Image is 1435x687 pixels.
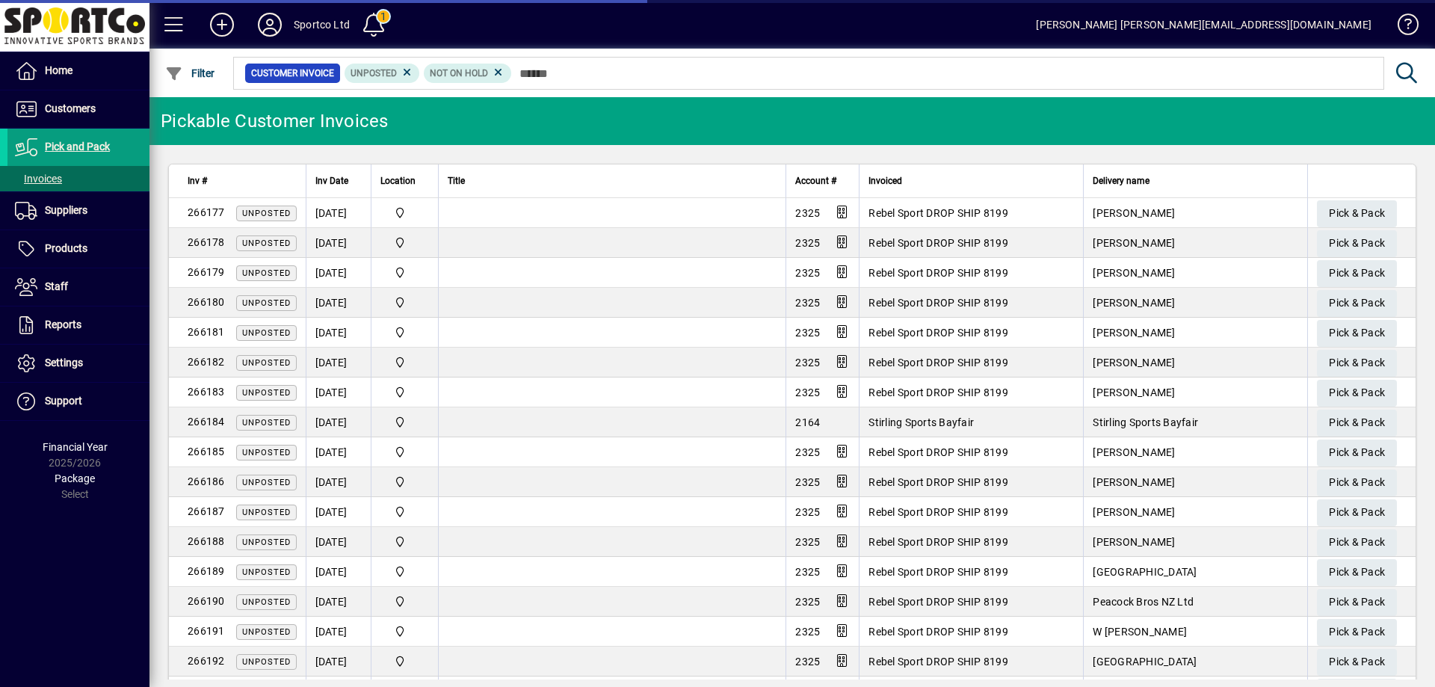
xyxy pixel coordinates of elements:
[242,388,291,398] span: Unposted
[795,297,820,309] span: 2325
[1093,207,1175,219] span: [PERSON_NAME]
[380,173,429,189] div: Location
[315,173,348,189] span: Inv Date
[1317,619,1397,646] button: Pick & Pack
[7,230,149,268] a: Products
[45,280,68,292] span: Staff
[1093,626,1187,638] span: W [PERSON_NAME]
[795,626,820,638] span: 2325
[7,90,149,128] a: Customers
[795,656,820,668] span: 2325
[1317,290,1397,317] button: Pick & Pack
[868,357,1008,369] span: Rebel Sport DROP SHIP 8199
[345,64,420,83] mat-chip: Customer Invoice Status: Unposted
[1093,566,1197,578] span: [GEOGRAPHIC_DATA]
[424,64,511,83] mat-chip: Hold Status: Not On Hold
[868,626,1008,638] span: Rebel Sport DROP SHIP 8199
[795,566,820,578] span: 2325
[795,207,820,219] span: 2325
[1329,231,1385,256] span: Pick & Pack
[188,173,207,189] span: Inv #
[45,242,87,254] span: Products
[188,236,225,248] span: 266178
[795,476,820,488] span: 2325
[1093,386,1175,398] span: [PERSON_NAME]
[188,416,225,428] span: 266184
[1329,381,1385,405] span: Pick & Pack
[868,476,1008,488] span: Rebel Sport DROP SHIP 8199
[7,383,149,420] a: Support
[242,298,291,308] span: Unposted
[188,386,225,398] span: 266183
[242,268,291,278] span: Unposted
[242,657,291,667] span: Unposted
[242,238,291,248] span: Unposted
[43,441,108,453] span: Financial Year
[1093,506,1175,518] span: [PERSON_NAME]
[1317,410,1397,437] button: Pick & Pack
[7,166,149,191] a: Invoices
[306,527,371,557] td: [DATE]
[1317,649,1397,676] button: Pick & Pack
[188,266,225,278] span: 266179
[1317,260,1397,287] button: Pick & Pack
[306,348,371,378] td: [DATE]
[868,566,1008,578] span: Rebel Sport DROP SHIP 8199
[188,356,225,368] span: 266182
[45,64,72,76] span: Home
[251,66,334,81] span: Customer Invoice
[45,141,110,153] span: Pick and Pack
[868,536,1008,548] span: Rebel Sport DROP SHIP 8199
[188,326,225,338] span: 266181
[868,506,1008,518] span: Rebel Sport DROP SHIP 8199
[795,446,820,458] span: 2325
[1329,470,1385,495] span: Pick & Pack
[868,386,1008,398] span: Rebel Sport DROP SHIP 8199
[1093,327,1175,339] span: [PERSON_NAME]
[1036,13,1371,37] div: [PERSON_NAME] [PERSON_NAME][EMAIL_ADDRESS][DOMAIN_NAME]
[1093,173,1298,189] div: Delivery name
[795,416,820,428] span: 2164
[351,68,397,78] span: Unposted
[242,448,291,458] span: Unposted
[868,173,1074,189] div: Invoiced
[795,173,850,189] div: Account #
[868,656,1008,668] span: Rebel Sport DROP SHIP 8199
[1093,536,1175,548] span: [PERSON_NAME]
[1093,297,1175,309] span: [PERSON_NAME]
[1317,230,1397,257] button: Pick & Pack
[1317,469,1397,496] button: Pick & Pack
[246,11,294,38] button: Profile
[795,386,820,398] span: 2325
[795,267,820,279] span: 2325
[188,505,225,517] span: 266187
[306,497,371,527] td: [DATE]
[161,60,219,87] button: Filter
[306,587,371,617] td: [DATE]
[7,52,149,90] a: Home
[1317,350,1397,377] button: Pick & Pack
[868,173,902,189] span: Invoiced
[306,288,371,318] td: [DATE]
[306,198,371,228] td: [DATE]
[795,327,820,339] span: 2325
[1329,351,1385,375] span: Pick & Pack
[1317,200,1397,227] button: Pick & Pack
[1329,440,1385,465] span: Pick & Pack
[45,318,81,330] span: Reports
[868,237,1008,249] span: Rebel Sport DROP SHIP 8199
[188,206,225,218] span: 266177
[1317,440,1397,466] button: Pick & Pack
[868,327,1008,339] span: Rebel Sport DROP SHIP 8199
[315,173,362,189] div: Inv Date
[1317,499,1397,526] button: Pick & Pack
[1329,410,1385,435] span: Pick & Pack
[242,597,291,607] span: Unposted
[795,506,820,518] span: 2325
[868,596,1008,608] span: Rebel Sport DROP SHIP 8199
[1093,446,1175,458] span: [PERSON_NAME]
[1329,650,1385,674] span: Pick & Pack
[1093,357,1175,369] span: [PERSON_NAME]
[795,536,820,548] span: 2325
[430,68,488,78] span: Not On Hold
